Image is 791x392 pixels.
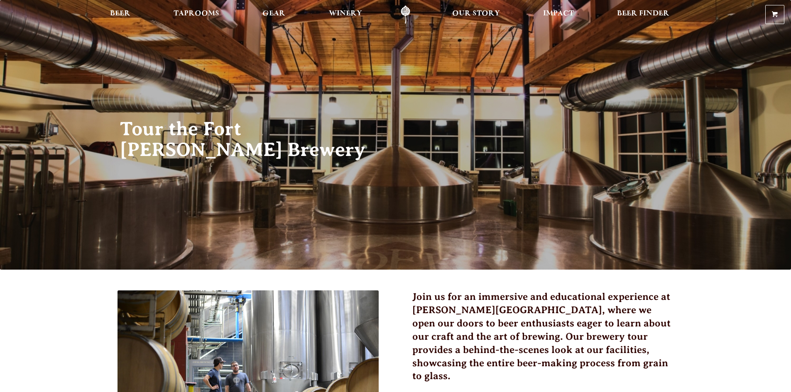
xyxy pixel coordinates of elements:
span: Taprooms [174,10,219,17]
a: Beer Finder [612,5,675,24]
a: Taprooms [168,5,225,24]
a: Gear [257,5,291,24]
a: Winery [323,5,367,24]
a: Odell Home [390,5,421,24]
span: Impact [543,10,574,17]
span: Winery [329,10,362,17]
span: Beer Finder [617,10,669,17]
a: Our Story [447,5,505,24]
a: Impact [538,5,579,24]
span: Our Story [452,10,500,17]
span: Beer [110,10,130,17]
span: Gear [262,10,285,17]
h2: Tour the Fort [PERSON_NAME] Brewery [120,119,379,160]
a: Beer [105,5,136,24]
